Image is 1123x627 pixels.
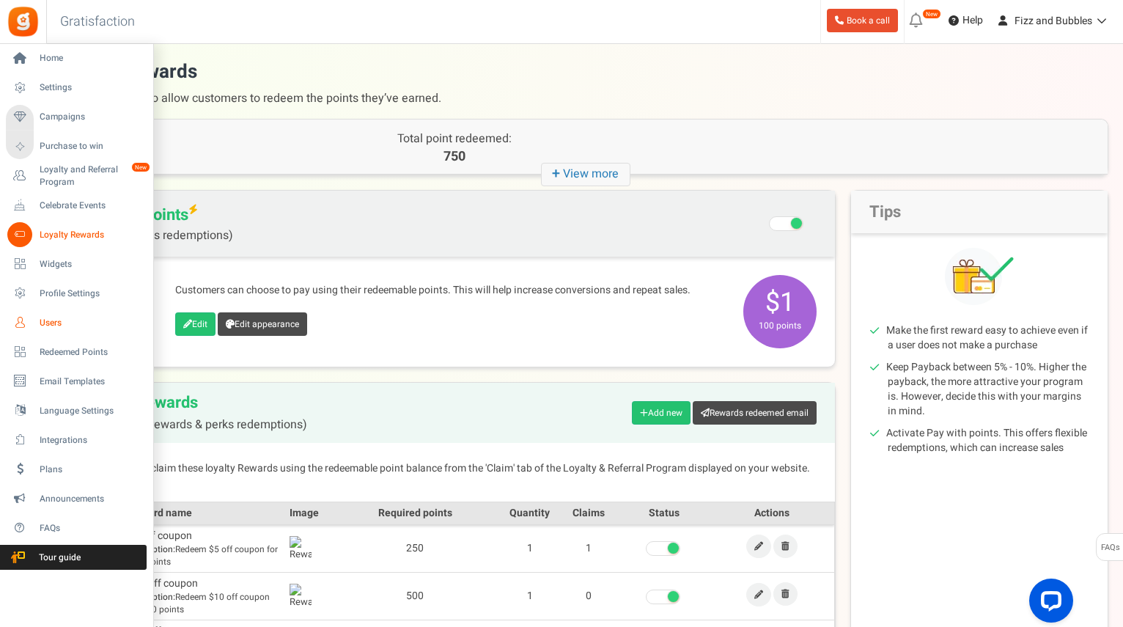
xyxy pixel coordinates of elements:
th: Reward name [125,502,286,524]
span: Help [959,13,983,28]
th: Actions [710,502,834,524]
td: $10 off coupon [125,572,286,620]
span: Campaigns [40,111,142,123]
li: Make the first reward easy to achieve even if a user does not make a purchase [888,323,1089,353]
td: 500 [330,572,501,620]
a: Rewards redeemed email [693,401,817,425]
a: Edit [175,312,216,336]
span: Redeemed Points [40,346,142,359]
p: 750 [324,147,585,166]
th: Quantity [501,502,559,524]
span: Announcements [40,493,142,505]
span: Pay with points [80,205,233,242]
td: 250 [330,524,501,572]
a: Purchase to win [6,134,147,159]
img: Reward [290,536,312,562]
span: Users [40,317,142,329]
h1: Loyalty rewards [61,59,1108,111]
td: 1 [501,572,559,620]
li: Keep Payback between 5% - 10%. Higher the payback, the more attractive your program is. However, ... [888,360,1089,419]
a: FAQs [6,516,147,540]
a: Add new [632,401,691,425]
a: Profile Settings [6,281,147,306]
span: Language Settings [40,405,142,417]
a: Widgets [6,252,147,276]
span: Fizz and Bubbles [1015,13,1092,29]
th: Status [618,502,710,524]
a: Settings [6,76,147,100]
span: Purchase to win [40,140,142,153]
th: Image [286,502,330,524]
span: FAQs [1100,534,1120,562]
span: Tour guide [7,551,109,564]
a: Campaigns [6,105,147,130]
a: Email Templates [6,369,147,394]
h2: Loyalty Rewards [80,394,307,432]
li: Activate Pay with points. This offers flexible redemptions, which can increase sales [888,426,1089,455]
img: Gratisfaction [7,5,40,38]
span: $1 [743,275,817,348]
span: FAQs [40,522,142,535]
i: View more [541,163,630,186]
th: Required points [330,502,501,524]
span: Loyalty Rewards [40,229,142,241]
a: Book a call [827,9,898,32]
p: Total point redeemed: [324,131,585,147]
a: Edit [746,535,771,558]
a: Integrations [6,428,147,452]
td: 0 [559,572,618,620]
a: Help [943,9,989,32]
span: Loyalty and Referral Program [40,164,147,188]
span: (Flexible points redemptions) [80,229,233,242]
span: Celebrate Events [40,199,142,212]
td: 1 [501,524,559,572]
a: Loyalty Rewards [6,222,147,247]
a: Plans [6,457,147,482]
a: Home [6,46,147,71]
a: Loyalty and Referral Program New [6,164,147,188]
em: New [131,162,150,172]
td: $5 off coupon [125,524,286,572]
a: Remove [773,582,798,606]
span: Redeem $5 off coupon for 250 points [128,543,282,568]
a: Edit appearance [218,312,307,336]
small: 100 points [747,319,813,332]
span: Widgets [40,258,142,271]
a: Users [6,310,147,335]
span: (Fixed points rewards & perks redemptions) [80,419,307,432]
span: Profile Settings [40,287,142,300]
h2: Tips [851,191,1108,233]
span: Plans [40,463,142,476]
h3: Gratisfaction [44,7,151,37]
p: Customers can claim these loyalty Rewards using the redeemable point balance from the 'Claim' tab... [80,461,817,476]
span: Integrations [40,434,142,447]
a: Announcements [6,486,147,511]
span: Redeem $10 off coupon for 500 points [128,591,282,616]
span: Home [40,52,142,65]
img: Tips [945,248,1014,305]
a: Celebrate Events [6,193,147,218]
a: Edit [746,583,771,606]
a: Remove [773,535,798,558]
strong: + [552,164,563,185]
img: Reward [290,584,312,609]
span: Email Templates [40,375,142,388]
td: 1 [559,524,618,572]
th: Claims [559,502,618,524]
span: Multiple options to allow customers to redeem the points they’ve earned. [61,85,1108,111]
p: Customers can choose to pay using their redeemable points. This will help increase conversions an... [175,283,729,298]
span: Settings [40,81,142,94]
a: Language Settings [6,398,147,423]
a: Redeemed Points [6,340,147,364]
em: New [922,9,941,19]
